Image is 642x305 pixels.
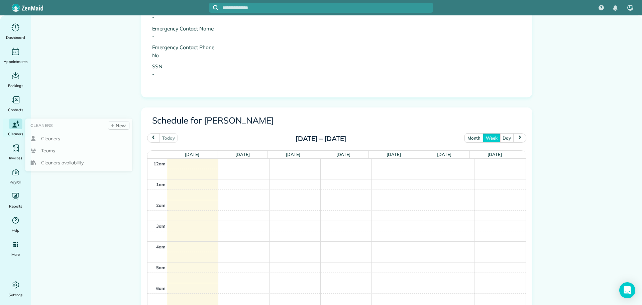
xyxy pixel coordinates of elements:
span: More [11,251,20,258]
button: day [500,133,514,142]
button: month [464,133,484,142]
span: Cleaners [8,131,23,137]
a: Cleaners availability [28,157,129,169]
span: [DATE] [235,152,250,157]
svg: Focus search [213,5,218,10]
span: Teams [41,147,55,154]
span: [DATE] [336,152,351,157]
span: Settings [9,292,23,298]
button: prev [147,133,160,142]
h2: [DATE] – [DATE] [279,135,363,142]
a: Reports [3,191,28,210]
span: 12am [153,161,166,166]
span: New [116,122,126,129]
span: 4am [156,244,166,249]
span: 6am [156,286,166,291]
p: Emergency Contact Phone No [152,44,332,59]
div: Notifications [608,1,622,15]
a: Cleaners [28,133,129,145]
a: Cleaners [3,119,28,137]
span: 3am [156,223,166,229]
a: Dashboard [3,22,28,41]
a: Payroll [3,167,28,185]
h3: Schedule for [PERSON_NAME] [152,116,521,126]
span: Cleaners [41,135,60,142]
a: Help [3,215,28,234]
a: New [108,121,130,130]
p: Emergency Contact Name - [152,25,332,41]
a: Appointments [3,46,28,65]
span: [DATE] [387,152,401,157]
button: today [159,133,178,142]
span: [DATE] [286,152,300,157]
span: 1am [156,182,166,187]
span: MF [628,5,633,10]
span: 2am [156,203,166,208]
button: next [513,133,526,142]
a: Teams [28,145,129,157]
span: Cleaners [30,122,53,129]
span: Appointments [4,58,28,65]
a: Contacts [3,94,28,113]
a: Bookings [3,70,28,89]
span: Bookings [8,82,23,89]
p: SSN - [152,63,332,78]
span: Cleaners availability [41,159,83,166]
button: Focus search [209,5,218,10]
a: Settings [3,280,28,298]
span: Reports [9,203,22,210]
span: [DATE] [437,152,451,157]
span: Payroll [10,179,22,185]
div: Open Intercom Messenger [619,282,635,298]
span: Help [12,227,20,234]
span: 5am [156,265,166,270]
span: Invoices [9,155,22,161]
span: Dashboard [6,34,25,41]
span: [DATE] [185,152,199,157]
span: Contacts [8,106,23,113]
a: Invoices [3,143,28,161]
span: [DATE] [488,152,502,157]
button: week [483,133,500,142]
